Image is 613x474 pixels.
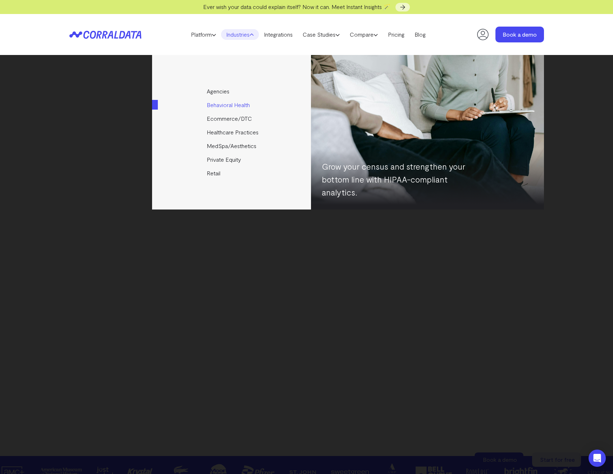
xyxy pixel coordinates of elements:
[259,29,298,40] a: Integrations
[152,139,312,153] a: MedSpa/Aesthetics
[345,29,383,40] a: Compare
[152,166,312,180] a: Retail
[221,29,259,40] a: Industries
[152,153,312,166] a: Private Equity
[410,29,431,40] a: Blog
[589,450,606,467] div: Open Intercom Messenger
[152,125,312,139] a: Healthcare Practices
[322,160,484,199] p: Grow your census and strengthen your bottom line with HIPAA-compliant analytics.
[152,98,312,112] a: Behavioral Health
[495,27,544,42] a: Book a demo
[298,29,345,40] a: Case Studies
[152,112,312,125] a: Ecommerce/DTC
[186,29,221,40] a: Platform
[152,84,312,98] a: Agencies
[383,29,410,40] a: Pricing
[203,3,390,10] span: Ever wish your data could explain itself? Now it can. Meet Instant Insights 🪄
